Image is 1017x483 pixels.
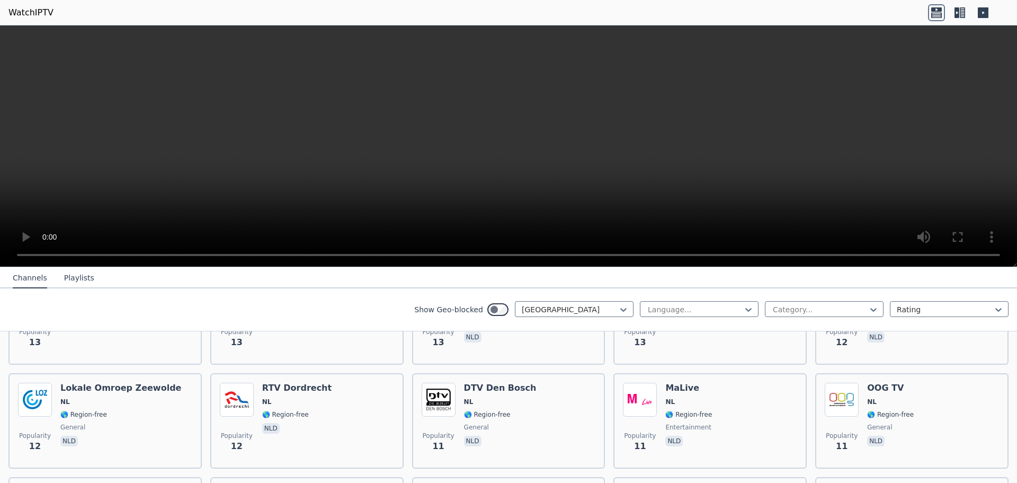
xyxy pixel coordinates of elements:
p: nld [665,436,683,446]
p: nld [60,436,78,446]
span: 13 [634,336,646,349]
span: 🌎 Region-free [867,410,914,419]
p: nld [464,332,481,343]
span: 12 [29,440,41,453]
span: Popularity [19,432,51,440]
span: NL [60,398,70,406]
h6: DTV Den Bosch [464,383,537,393]
img: Lokale Omroep Zeewolde [18,383,52,417]
h6: Lokale Omroep Zeewolde [60,383,181,393]
span: entertainment [665,423,711,432]
span: general [867,423,892,432]
span: 🌎 Region-free [60,410,107,419]
span: 13 [432,336,444,349]
span: 13 [231,336,243,349]
img: OOG TV [825,383,859,417]
span: NL [665,398,675,406]
img: MaLive [623,383,657,417]
span: Popularity [423,432,454,440]
span: NL [262,398,272,406]
span: 12 [836,336,847,349]
span: 11 [836,440,847,453]
h6: OOG TV [867,383,914,393]
span: Popularity [624,328,656,336]
span: Popularity [624,432,656,440]
span: general [60,423,85,432]
span: 12 [231,440,243,453]
span: 🌎 Region-free [464,410,511,419]
p: nld [867,436,885,446]
span: 🌎 Region-free [665,410,712,419]
span: Popularity [423,328,454,336]
p: nld [262,423,280,434]
h6: RTV Dordrecht [262,383,332,393]
img: DTV Den Bosch [422,383,456,417]
span: Popularity [221,432,253,440]
p: nld [867,332,885,343]
span: Popularity [221,328,253,336]
span: 🌎 Region-free [262,410,309,419]
span: Popularity [19,328,51,336]
span: 13 [29,336,41,349]
span: general [464,423,489,432]
p: nld [464,436,481,446]
a: WatchIPTV [8,6,53,19]
span: Popularity [826,328,858,336]
span: 11 [432,440,444,453]
span: 11 [634,440,646,453]
span: NL [464,398,474,406]
h6: MaLive [665,383,712,393]
label: Show Geo-blocked [414,304,483,315]
span: NL [867,398,877,406]
span: Popularity [826,432,858,440]
button: Playlists [64,268,94,288]
button: Channels [13,268,47,288]
img: RTV Dordrecht [220,383,254,417]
